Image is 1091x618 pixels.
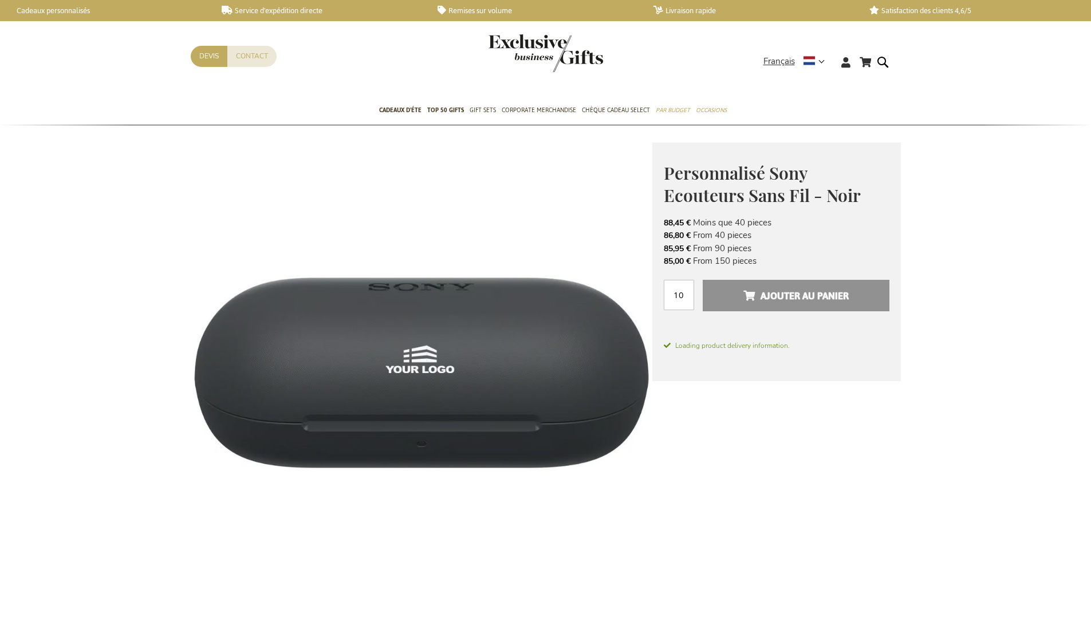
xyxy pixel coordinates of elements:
a: store logo [489,34,546,72]
li: From 40 pieces [664,229,889,241]
span: TOP 50 Gifts [427,104,464,116]
a: Cadeaux personnalisés [6,6,203,15]
a: Livraison rapide [653,6,851,15]
input: Qté [664,280,694,310]
span: Par budget [656,104,690,116]
a: Remises sur volume [438,6,635,15]
a: Corporate Merchandise [502,97,576,125]
span: 85,00 € [664,256,691,267]
img: Exclusive Business gifts logo [489,34,603,72]
a: Service d'expédition directe [222,6,419,15]
a: Satisfaction des clients 4,6/5 [869,6,1067,15]
span: Chèque Cadeau Select [582,104,650,116]
span: Personnalisé Sony Ecouteurs Sans Fil - Noir [664,161,861,207]
img: Personalised Sony Wireless Earbuds - Black [191,142,652,604]
span: Gift Sets [470,104,496,116]
a: Contact [227,46,277,67]
span: Corporate Merchandise [502,104,576,116]
a: TOP 50 Gifts [427,97,464,125]
a: Occasions [696,97,727,125]
span: Occasions [696,104,727,116]
span: 86,80 € [664,230,691,241]
span: 85,95 € [664,243,691,254]
li: Moins que 40 pieces [664,216,889,229]
span: Loading product delivery information. [664,340,889,351]
li: From 90 pieces [664,242,889,255]
span: 88,45 € [664,217,691,228]
a: Cadeaux D'Éte [379,97,422,125]
a: Gift Sets [470,97,496,125]
span: Cadeaux D'Éte [379,104,422,116]
a: Devis [191,46,227,67]
li: From 150 pieces [664,255,889,267]
span: Français [763,55,795,68]
a: Chèque Cadeau Select [582,97,650,125]
a: Par budget [656,97,690,125]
